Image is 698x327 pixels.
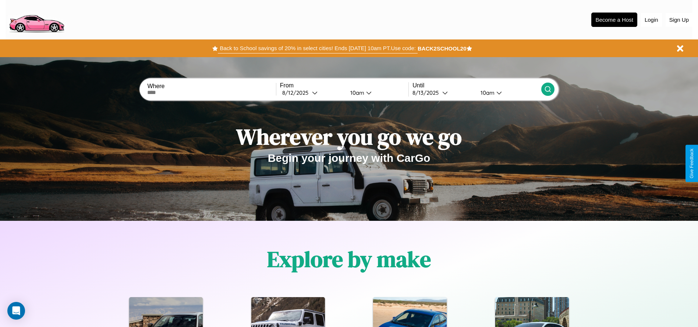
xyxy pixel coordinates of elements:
[147,83,276,90] label: Where
[344,89,409,97] button: 10am
[282,89,312,96] div: 8 / 12 / 2025
[477,89,496,96] div: 10am
[7,302,25,320] div: Open Intercom Messenger
[689,149,694,178] div: Give Feedback
[641,13,662,27] button: Login
[418,45,467,52] b: BACK2SCHOOL20
[267,244,431,274] h1: Explore by make
[347,89,366,96] div: 10am
[218,43,417,53] button: Back to School savings of 20% in select cities! Ends [DATE] 10am PT.Use code:
[280,89,344,97] button: 8/12/2025
[412,89,442,96] div: 8 / 13 / 2025
[280,82,408,89] label: From
[591,13,637,27] button: Become a Host
[6,4,67,34] img: logo
[412,82,541,89] label: Until
[475,89,541,97] button: 10am
[666,13,692,27] button: Sign Up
